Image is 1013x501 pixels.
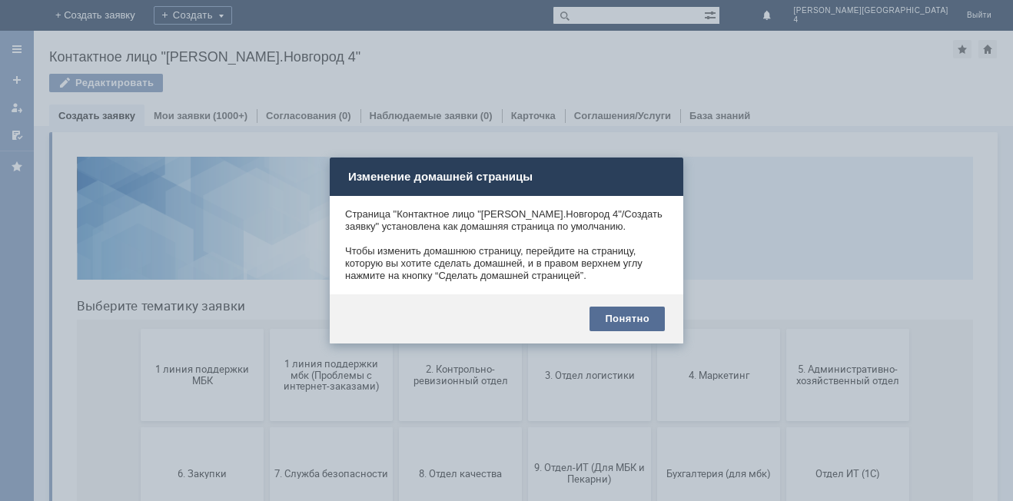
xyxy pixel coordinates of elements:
[307,38,614,53] label: Воспользуйтесь поиском
[334,283,457,375] button: 8. Отдел качества
[345,208,668,282] div: Страница "Контактное лицо "[PERSON_NAME].Новгород 4"/Создать заявку" установлена как домашняя стр...
[339,219,453,242] span: 2. Контрольно-ревизионный отдел
[334,184,457,277] button: 2. Контрольно-ревизионный отдел
[210,421,324,433] span: Отдел-ИТ (Офис)
[307,68,614,97] input: Например, почта или справка
[76,283,199,375] button: 6. Закупки
[339,323,453,334] span: 8. Отдел качества
[726,323,840,334] span: Отдел ИТ (1С)
[726,219,840,242] span: 5. Административно-хозяйственный отдел
[722,381,845,473] button: [PERSON_NAME]. Услуги ИТ для МБК (оформляет L1)
[722,283,845,375] button: Отдел ИТ (1С)
[81,323,194,334] span: 6. Закупки
[205,381,328,473] button: Отдел-ИТ (Офис)
[593,381,716,473] button: Это соглашение не активно!
[463,381,586,473] button: Франчайзинг
[597,224,711,236] span: 4. Маркетинг
[339,421,453,433] span: Финансовый отдел
[76,381,199,473] button: Отдел-ИТ (Битрикс24 и CRM)
[463,184,586,277] button: 3. Отдел логистики
[210,213,324,247] span: 1 линия поддержки мбк (Проблемы с интернет-заказами)
[81,219,194,242] span: 1 линия поддержки МБК
[597,416,711,439] span: Это соглашение не активно!
[205,283,328,375] button: 7. Служба безопасности
[210,323,324,334] span: 7. Служба безопасности
[76,184,199,277] button: 1 линия поддержки МБК
[722,184,845,277] button: 5. Административно-хозяйственный отдел
[81,416,194,439] span: Отдел-ИТ (Битрикс24 и CRM)
[330,158,683,196] div: Изменение домашней страницы
[205,184,328,277] button: 1 линия поддержки мбк (Проблемы с интернет-заказами)
[468,224,582,236] span: 3. Отдел логистики
[468,421,582,433] span: Франчайзинг
[593,283,716,375] button: Бухгалтерия (для мбк)
[726,410,840,444] span: [PERSON_NAME]. Услуги ИТ для МБК (оформляет L1)
[597,323,711,334] span: Бухгалтерия (для мбк)
[463,283,586,375] button: 9. Отдел-ИТ (Для МБК и Пекарни)
[12,154,908,169] header: Выберите тематику заявки
[468,317,582,340] span: 9. Отдел-ИТ (Для МБК и Пекарни)
[334,381,457,473] button: Финансовый отдел
[593,184,716,277] button: 4. Маркетинг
